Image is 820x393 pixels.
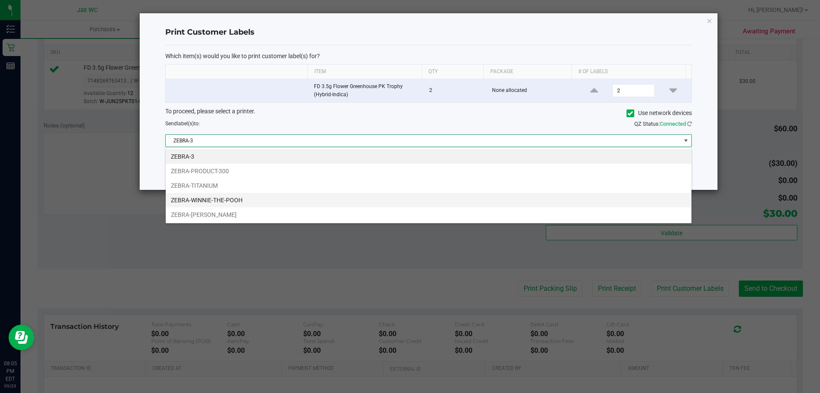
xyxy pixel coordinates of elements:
iframe: Resource center [9,325,34,350]
li: ZEBRA-3 [166,149,691,164]
span: label(s) [177,121,194,127]
div: To proceed, please select a printer. [159,107,698,120]
li: ZEBRA-WINNIE-THE-POOH [166,193,691,207]
th: Package [483,65,571,79]
span: QZ Status: [634,121,692,127]
th: Item [307,65,422,79]
span: ZEBRA-3 [166,135,681,147]
li: ZEBRA-[PERSON_NAME] [166,207,691,222]
p: Which item(s) would you like to print customer label(s) for? [165,52,692,60]
li: ZEBRA-PRODUCT-300 [166,164,691,178]
label: Use network devices [627,109,692,118]
li: ZEBRA-TITANIUM [166,178,691,193]
span: Connected [660,121,686,127]
h4: Print Customer Labels [165,27,692,38]
th: # of labels [571,65,685,79]
td: 2 [424,79,487,102]
td: FD 3.5g Flower Greenhouse PK Trophy (Hybrid-Indica) [309,79,424,102]
th: Qty [422,65,483,79]
span: Send to: [165,121,200,127]
td: None allocated [487,79,576,102]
